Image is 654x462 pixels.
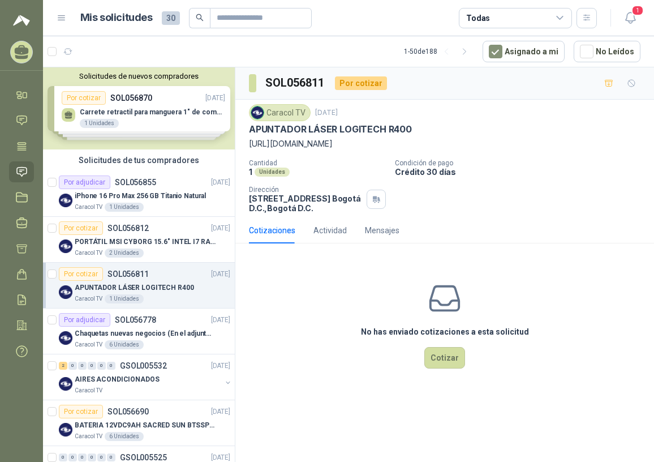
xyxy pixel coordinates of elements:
p: Caracol TV [75,340,102,349]
p: [STREET_ADDRESS] Bogotá D.C. , Bogotá D.C. [249,194,362,213]
div: 0 [78,454,87,461]
a: Por cotizarSOL056812[DATE] Company LogoPORTÁTIL MSI CYBORG 15.6" INTEL I7 RAM 32GB - 1 TB / Nvidi... [43,217,235,263]
p: APUNTADOR LÁSER LOGITECH R400 [75,283,194,293]
p: [DATE] [211,315,230,326]
div: Por cotizar [59,405,103,418]
div: 0 [68,362,77,370]
p: Crédito 30 días [395,167,649,177]
p: Caracol TV [75,294,102,303]
p: APUNTADOR LÁSER LOGITECH R400 [249,123,412,135]
div: Cotizaciones [249,224,295,237]
a: Por cotizarSOL056811[DATE] Company LogoAPUNTADOR LÁSER LOGITECH R400Caracol TV1 Unidades [43,263,235,309]
p: Caracol TV [75,249,102,258]
p: Caracol TV [75,432,102,441]
a: Por cotizarSOL056690[DATE] Company LogoBATERIA 12VDC9AH SACRED SUN BTSSP12-9HRCaracol TV6 Unidades [43,400,235,446]
p: Condición de pago [395,159,649,167]
p: SOL056690 [107,408,149,416]
button: Asignado a mi [483,41,565,62]
p: Chaquetas nuevas negocios (En el adjunto mas informacion) [75,328,216,339]
h3: No has enviado cotizaciones a esta solicitud [361,326,529,338]
span: 1 [631,5,644,16]
div: 1 - 50 de 188 [404,42,474,61]
div: 0 [59,454,67,461]
button: Solicitudes de nuevos compradores [48,72,230,80]
div: 0 [68,454,77,461]
img: Company Logo [59,285,72,299]
span: 30 [162,11,180,25]
img: Company Logo [59,194,72,207]
div: Por cotizar [59,267,103,281]
div: Actividad [313,224,347,237]
p: Dirección [249,186,362,194]
img: Company Logo [59,331,72,345]
button: Cotizar [424,347,465,369]
p: AIRES ACONDICIONADOS [75,374,160,385]
img: Company Logo [59,239,72,253]
p: [DATE] [211,361,230,371]
span: search [196,14,204,22]
div: 0 [88,454,96,461]
div: 0 [78,362,87,370]
img: Company Logo [251,106,264,119]
div: Solicitudes de tus compradores [43,149,235,171]
div: Por cotizar [59,221,103,235]
p: Cantidad [249,159,386,167]
div: 0 [107,454,115,461]
div: Unidades [255,168,290,177]
div: Por adjudicar [59,313,110,327]
img: Company Logo [59,377,72,391]
a: Por adjudicarSOL056778[DATE] Company LogoChaquetas nuevas negocios (En el adjunto mas informacion... [43,309,235,354]
p: [DATE] [211,269,230,280]
p: [DATE] [315,108,338,118]
div: 0 [88,362,96,370]
p: SOL056855 [115,178,156,186]
div: 6 Unidades [105,340,144,349]
div: Por cotizar [335,76,387,90]
p: [URL][DOMAIN_NAME] [249,138,640,150]
p: SOL056811 [107,270,149,278]
div: 0 [107,362,115,370]
div: Solicitudes de nuevos compradoresPor cotizarSOL056870[DATE] Carrete retractil para manguera 1" de... [43,67,235,149]
button: 1 [620,8,640,28]
div: Todas [466,12,490,24]
div: 1 Unidades [105,203,144,212]
div: Por adjudicar [59,176,110,189]
p: SOL056778 [115,316,156,324]
div: 2 [59,362,67,370]
p: PORTÁTIL MSI CYBORG 15.6" INTEL I7 RAM 32GB - 1 TB / Nvidia GeForce RTX 4050 [75,237,216,247]
p: Caracol TV [75,203,102,212]
p: SOL056812 [107,224,149,232]
p: BATERIA 12VDC9AH SACRED SUN BTSSP12-9HR [75,420,216,431]
p: 1 [249,167,252,177]
p: GSOL005532 [120,362,167,370]
div: 2 Unidades [105,249,144,258]
div: 0 [97,362,106,370]
div: 1 Unidades [105,294,144,303]
p: [DATE] [211,177,230,188]
div: 6 Unidades [105,432,144,441]
p: [DATE] [211,407,230,417]
p: [DATE] [211,223,230,234]
p: iPhone 16 Pro Max 256 GB Titanio Natural [75,191,206,202]
button: No Leídos [574,41,640,62]
h1: Mis solicitudes [80,10,153,26]
p: Caracol TV [75,386,102,395]
div: 0 [97,454,106,461]
a: Por adjudicarSOL056855[DATE] Company LogoiPhone 16 Pro Max 256 GB Titanio NaturalCaracol TV1 Unid... [43,171,235,217]
a: 2 0 0 0 0 0 GSOL005532[DATE] Company LogoAIRES ACONDICIONADOSCaracol TV [59,359,233,395]
img: Logo peakr [13,14,30,27]
div: Mensajes [365,224,399,237]
p: GSOL005525 [120,454,167,461]
div: Caracol TV [249,104,311,121]
img: Company Logo [59,423,72,437]
h3: SOL056811 [265,74,326,92]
